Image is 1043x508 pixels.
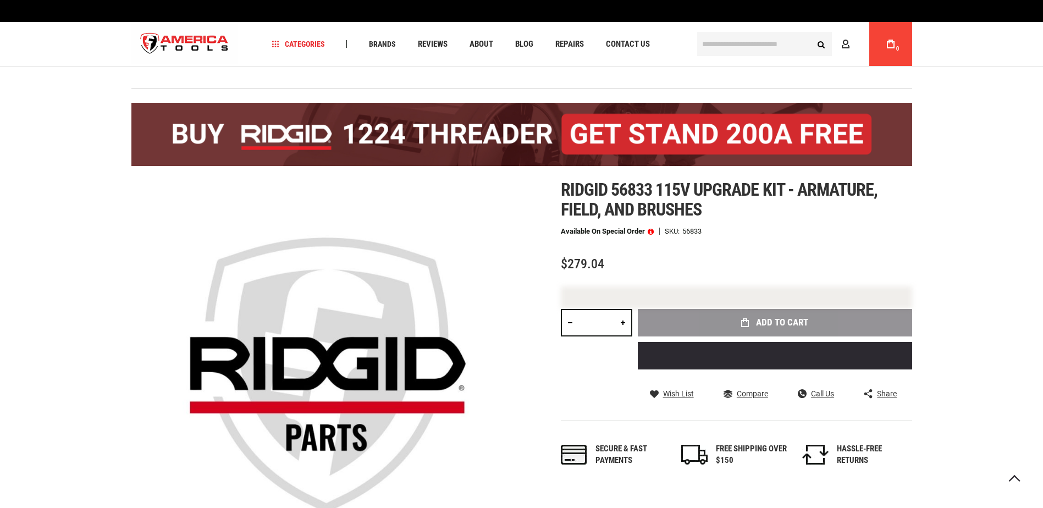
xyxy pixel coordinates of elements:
a: Repairs [550,37,589,52]
span: Brands [369,40,396,48]
strong: SKU [665,228,682,235]
span: Compare [737,390,768,397]
img: BOGO: Buy the RIDGID® 1224 Threader (26092), get the 92467 200A Stand FREE! [131,103,912,166]
span: About [470,40,493,48]
a: About [465,37,498,52]
span: Ridgid 56833 115v upgrade kit - armature, field, and brushes [561,179,878,220]
span: Categories [272,40,325,48]
a: Compare [724,389,768,399]
a: Blog [510,37,538,52]
button: Search [811,34,832,54]
img: returns [802,445,829,465]
img: America Tools [131,24,238,65]
span: Blog [515,40,533,48]
a: Wish List [650,389,694,399]
span: Share [877,390,897,397]
p: Available on Special Order [561,228,654,235]
img: payments [561,445,587,465]
span: $279.04 [561,256,604,272]
span: Reviews [418,40,448,48]
div: 56833 [682,228,702,235]
a: Reviews [413,37,452,52]
span: 0 [896,46,899,52]
a: Brands [364,37,401,52]
a: store logo [131,24,238,65]
a: Categories [267,37,330,52]
div: HASSLE-FREE RETURNS [837,443,908,467]
a: Call Us [798,389,834,399]
span: Repairs [555,40,584,48]
div: FREE SHIPPING OVER $150 [716,443,787,467]
span: Wish List [663,390,694,397]
img: shipping [681,445,708,465]
span: Contact Us [606,40,650,48]
div: Secure & fast payments [595,443,667,467]
a: 0 [880,22,901,66]
span: Call Us [811,390,834,397]
a: Contact Us [601,37,655,52]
